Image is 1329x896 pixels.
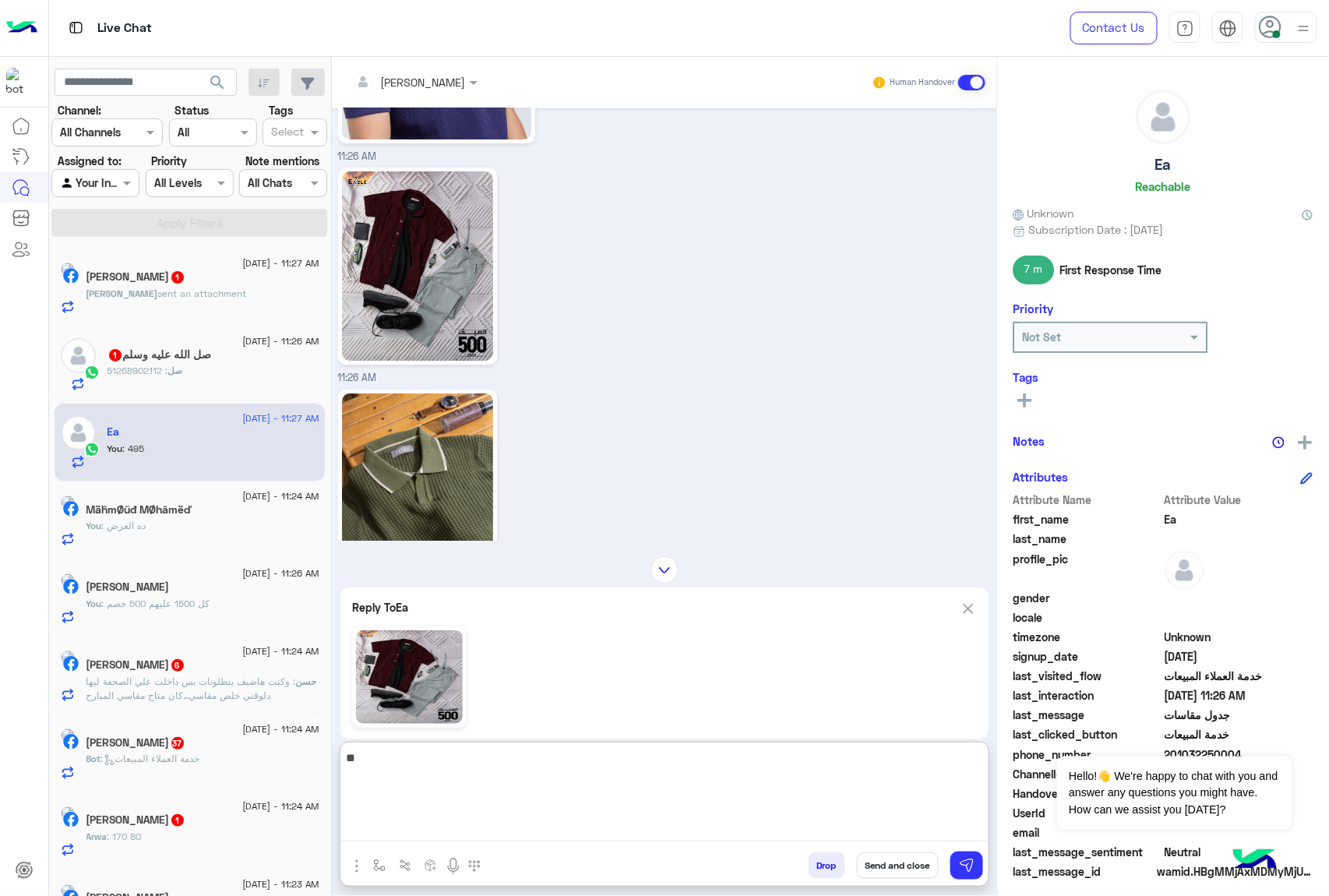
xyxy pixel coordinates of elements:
span: last_message_sentiment [1013,844,1162,860]
span: gender [1013,590,1162,606]
img: 24733850022886975.jpg [342,393,493,583]
img: Facebook [63,734,79,750]
span: null [1165,824,1314,841]
span: خدمة العملاء المبيعات [1165,668,1314,684]
label: Channel: [58,102,101,118]
span: Attribute Value [1165,492,1314,508]
span: last_visited_flow [1013,668,1162,684]
img: Facebook [63,268,79,284]
h6: Attributes [1013,470,1069,484]
span: [DATE] - 11:26 AM [242,566,319,580]
span: كل 1500 عليهم 500 خصم [102,598,210,609]
span: timezone [1013,629,1162,645]
img: notes [1273,436,1285,449]
span: You [86,598,102,609]
img: WhatsApp [84,442,100,457]
a: tab [1169,12,1200,44]
img: send message [959,858,975,873]
span: [DATE] - 11:24 AM [242,644,319,658]
h5: Dalia Ahmed [86,736,185,750]
span: last_clicked_button [1013,726,1162,743]
img: Facebook [63,656,79,672]
span: 51268902112 [108,365,168,376]
img: Facebook [63,501,79,517]
img: tab [1219,19,1237,37]
img: defaultAdmin.png [1137,90,1190,143]
label: Status [174,102,209,118]
span: [DATE] - 11:24 AM [242,489,319,503]
h6: Notes [1013,434,1045,448]
span: [PERSON_NAME] [86,287,158,299]
span: حسن [296,676,317,687]
span: locale [1013,609,1162,626]
small: Human Handover [890,76,955,89]
img: picture [61,496,75,510]
span: You [86,520,102,531]
span: profile_pic [1013,551,1162,587]
img: tab [1176,19,1194,37]
h5: MäĥmØűđ MØhâmëď [86,503,192,517]
button: Send and close [857,852,939,879]
img: Facebook [63,812,79,827]
h5: Ea [108,425,120,439]
span: Hello!👋 We're happy to chat with you and answer any questions you might have. How can we assist y... [1057,757,1292,830]
span: Subscription Date : [DATE] [1029,221,1164,238]
span: wamid.HBgMMjAxMDMyMjUwMDA0FQIAEhggRkMxMkRGREQ1OUNDMjc4OTJDQ0JEQkFDREUyRTgzN0IA [1158,863,1313,880]
span: [DATE] - 11:26 AM [242,334,319,348]
span: 2025-08-28T11:28:46.298Z [1165,648,1314,665]
span: last_message [1013,707,1162,723]
span: Attribute Name [1013,492,1162,508]
label: Tags [269,102,293,118]
span: 1 [171,271,184,284]
span: 7 m [1013,256,1055,284]
img: defaultAdmin.png [1165,551,1204,590]
label: Note mentions [245,153,319,169]
span: 11:26 AM [338,372,377,383]
h5: Ahmed Mandour [86,580,170,594]
span: UserId [1013,805,1162,821]
img: hulul-logo.png [1228,834,1282,888]
span: ChannelId [1013,766,1162,782]
span: 1 [171,814,184,827]
span: 0 [1165,844,1314,860]
img: scroll [651,556,679,584]
p: Reply To Ea [352,599,408,616]
span: last_interaction [1013,687,1162,704]
button: Trigger scenario [393,852,418,878]
img: create order [425,859,437,872]
span: first_name [1013,511,1162,527]
button: create order [418,852,444,878]
span: HandoverOn [1013,785,1162,802]
span: ده العرض [102,520,146,531]
h6: Reachable [1136,179,1191,193]
span: Ea [1165,511,1314,527]
span: [DATE] - 11:27 AM [242,411,319,425]
img: tab [66,18,86,37]
div: Select [269,123,304,143]
span: [DATE] - 11:27 AM [242,256,319,270]
img: WhatsApp [84,365,100,380]
span: 495 [123,443,145,454]
img: defaultAdmin.png [61,415,96,450]
span: 2025-08-29T08:26:27.979942Z [1165,687,1314,704]
img: picture [61,573,75,587]
img: picture [61,263,75,277]
span: 37 [171,737,184,750]
span: You [108,443,123,454]
h5: حسن أبوزيد [86,658,185,672]
img: picture [61,651,75,665]
span: جدول مقاسات [1165,707,1314,723]
span: last_name [1013,531,1162,547]
span: [DATE] - 11:24 AM [242,722,319,736]
span: phone_number [1013,746,1162,763]
p: Live Chat [97,18,152,39]
span: sent an attachment [158,287,247,299]
span: Arwa [86,831,108,842]
label: Assigned to: [58,153,122,169]
span: [DATE] - 11:23 AM [242,877,319,891]
img: defaultAdmin.png [61,338,96,373]
img: Trigger scenario [399,859,411,872]
button: Drop [809,852,845,879]
img: picture [61,728,75,743]
span: صل [168,365,183,376]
